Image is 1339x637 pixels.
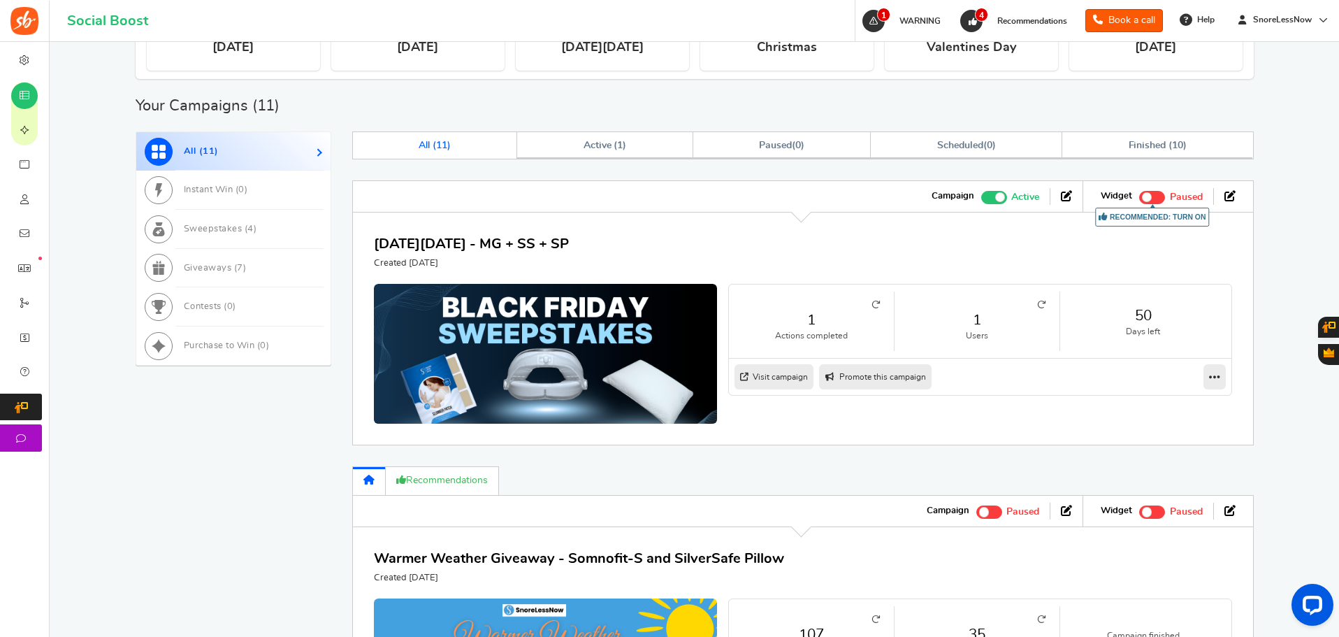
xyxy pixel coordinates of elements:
span: 0 [238,185,245,194]
span: Purchase to Win ( ) [184,341,270,350]
a: Warmer Weather Giveaway - Somnofit-S and SilverSafe Pillow [374,552,784,566]
a: 1 WARNING [861,10,948,32]
span: Active [1011,189,1039,205]
span: 4 [247,224,254,234]
span: Paused [1170,192,1203,202]
li: Widget activated [1090,503,1213,520]
span: All ( ) [184,147,219,156]
a: [DATE][DATE] - MG + SS + SP [374,237,569,251]
h2: Your Campaigns ( ) [136,99,280,113]
a: Book a call [1085,9,1163,32]
a: 1 [743,310,880,330]
strong: [DATE] [397,39,438,57]
span: Gratisfaction [1324,348,1334,357]
p: Created [DATE] [374,257,569,270]
strong: [DATE][DATE] [561,39,644,57]
span: 4 [975,8,988,22]
span: All ( ) [419,141,451,150]
small: Actions completed [743,330,880,342]
a: Help [1174,8,1222,31]
span: Giveaways ( ) [184,264,247,273]
span: Paused [759,141,792,150]
small: Days left [1074,326,1212,338]
span: 10 [1172,141,1183,150]
span: Recommendations [997,17,1067,25]
li: Widget activated [1090,188,1213,205]
strong: Campaign [927,505,969,517]
strong: Campaign [932,190,974,203]
iframe: LiveChat chat widget [1280,578,1339,637]
p: Created [DATE] [374,572,784,585]
span: 1 [617,141,623,150]
span: Finished ( ) [1129,141,1187,150]
span: ( ) [937,141,995,150]
span: Instant Win ( ) [184,185,248,194]
li: 50 [1060,292,1226,351]
strong: Christmas [757,39,817,57]
span: 1 [877,8,890,22]
span: 11 [203,147,215,156]
span: Contests ( ) [184,302,236,311]
span: 0 [795,141,801,150]
span: Paused [1006,507,1039,517]
span: 11 [257,98,275,113]
em: New [38,257,42,260]
small: Users [909,330,1045,342]
span: 11 [436,141,447,150]
strong: [DATE] [1135,39,1176,57]
a: Promote this campaign [819,364,932,389]
strong: Widget [1101,505,1132,517]
span: Sweepstakes ( ) [184,224,257,234]
span: 0 [227,302,233,311]
img: Social Boost [10,7,38,35]
span: 7 [237,264,243,273]
a: 1 [909,310,1045,330]
span: Scheduled [937,141,983,150]
button: Gratisfaction [1318,344,1339,365]
strong: Widget [1101,190,1132,203]
span: SnoreLessNow [1247,14,1317,26]
a: Visit campaign [734,364,813,389]
strong: Valentines Day [927,39,1016,57]
span: WARNING [899,17,941,25]
h1: Social Boost [67,13,148,29]
strong: [DATE] [212,39,254,57]
span: Paused [1170,507,1203,517]
span: 0 [260,341,266,350]
span: Active ( ) [584,141,627,150]
a: 4 Recommendations [959,10,1074,32]
span: Help [1194,14,1215,26]
span: 0 [987,141,992,150]
span: ( ) [759,141,804,150]
a: Recommendations [386,466,499,495]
